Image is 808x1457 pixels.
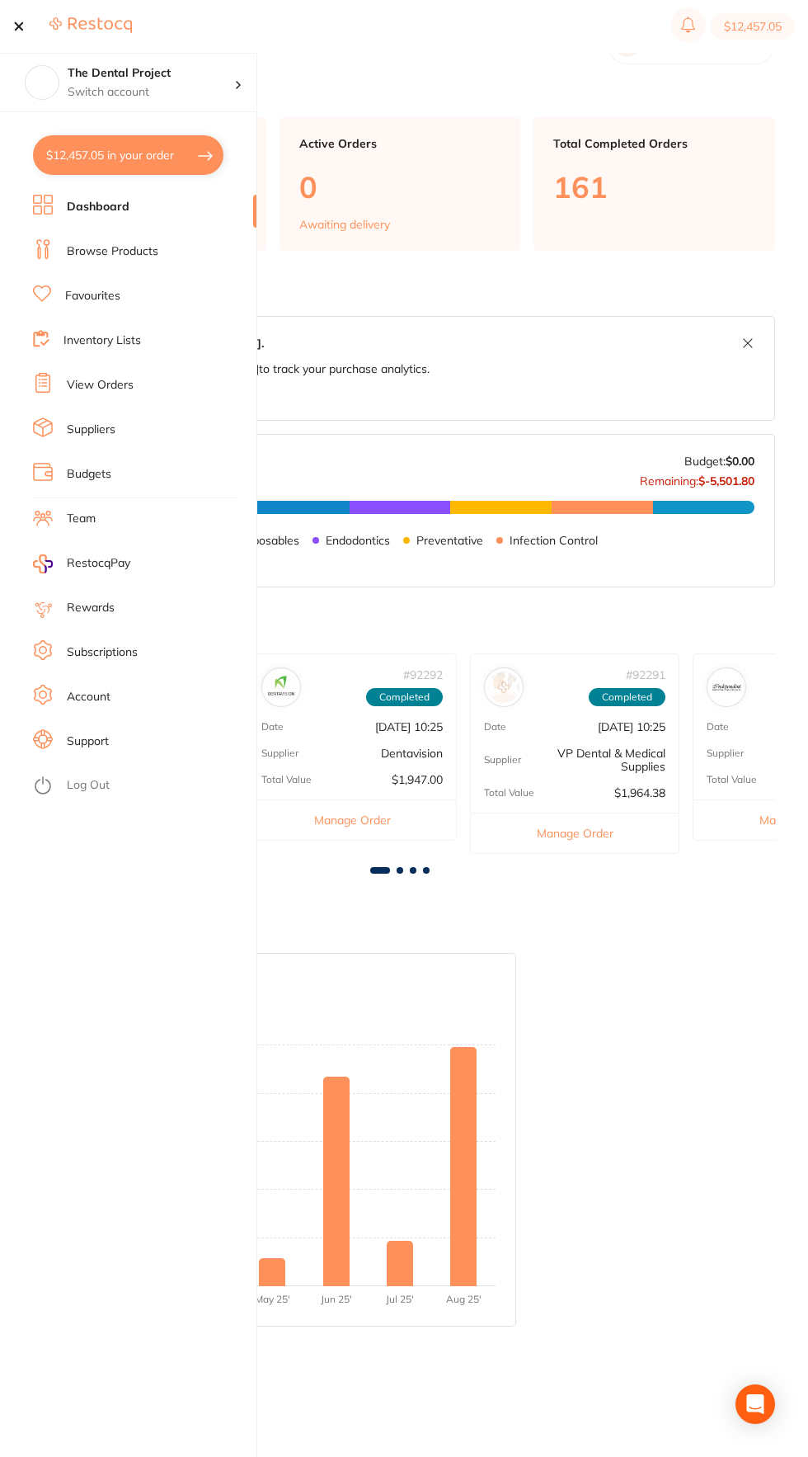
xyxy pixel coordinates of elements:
[33,773,251,799] button: Log Out
[261,747,298,759] p: Supplier
[403,668,443,681] p: # 92292
[698,474,754,488] strong: $-5,501.80
[598,720,665,733] p: [DATE] 10:25
[261,774,312,785] p: Total Value
[67,689,110,705] a: Account
[707,747,744,759] p: Supplier
[248,799,456,840] button: Manage Order
[510,534,598,547] p: Infection Control
[67,600,115,616] a: Rewards
[392,773,443,786] p: $1,947.00
[553,137,755,150] p: Total Completed Orders
[67,511,96,527] a: Team
[280,117,521,251] a: Active Orders0Awaiting delivery
[626,668,665,681] p: # 92291
[488,672,519,703] img: VP Dental & Medical Supplies
[533,117,775,251] a: Total Completed Orders161
[640,468,754,488] p: Remaining:
[236,534,299,547] p: Disposables
[67,733,109,750] a: Support
[711,13,795,40] button: $12,457.05
[484,787,534,799] p: Total Value
[33,135,223,175] button: $12,457.05 in your order
[67,422,115,438] a: Suppliers
[375,720,443,733] p: [DATE] 10:25
[265,672,297,703] img: Dentavision
[299,218,390,231] p: Awaiting delivery
[33,554,130,573] a: RestocqPay
[299,170,501,204] p: 0
[299,137,501,150] p: Active Orders
[67,777,110,794] a: Log Out
[589,688,665,706] span: Completed
[63,332,141,349] a: Inventory Lists
[684,455,754,468] p: Budget:
[67,644,138,661] a: Subscriptions
[381,747,443,760] p: Dentavision
[484,721,506,733] p: Date
[67,199,129,215] a: Dashboard
[416,534,483,547] p: Preventative
[26,66,59,99] img: The Dental Project
[707,721,729,733] p: Date
[25,614,775,637] h2: Recent Orders
[25,900,775,923] h2: Order Analytics
[49,17,132,36] a: Restocq Logo
[25,277,775,300] h2: [DATE] Budget
[553,170,755,204] p: 161
[67,243,158,260] a: Browse Products
[65,288,120,304] a: Favourites
[484,754,521,766] p: Supplier
[261,721,284,733] p: Date
[49,17,132,34] img: Restocq Logo
[614,786,665,799] p: $1,964.38
[726,454,754,469] strong: $0.00
[67,377,134,394] a: View Orders
[471,813,679,853] button: Manage Order
[68,65,234,82] h4: The Dental Project
[326,534,390,547] p: Endodontics
[366,688,443,706] span: Completed
[67,555,130,572] span: RestocqPay
[735,1384,775,1424] div: Open Intercom Messenger
[711,672,742,703] img: Independent Dental
[707,774,757,785] p: Total Value
[67,466,111,483] a: Budgets
[68,84,234,101] p: Switch account
[33,554,53,573] img: RestocqPay
[521,747,665,773] p: VP Dental & Medical Supplies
